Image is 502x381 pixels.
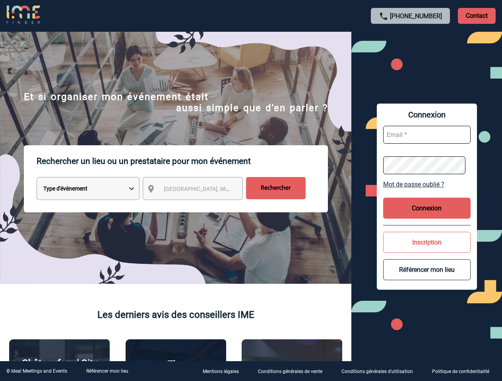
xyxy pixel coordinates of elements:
p: Politique de confidentialité [432,369,489,375]
p: The [GEOGRAPHIC_DATA] [130,359,222,381]
button: Référencer mon lieu [383,259,471,280]
a: [PHONE_NUMBER] [390,12,442,20]
p: Conditions générales de vente [258,369,322,375]
p: Rechercher un lieu ou un prestataire pour mon événement [37,145,328,177]
p: Agence 2ISD [265,360,319,371]
div: © Ideal Meetings and Events [6,368,67,374]
span: Connexion [383,110,471,119]
a: Référencer mon lieu [86,368,128,374]
p: Contact [458,8,496,24]
span: [GEOGRAPHIC_DATA], département, région... [164,186,274,192]
input: Email * [383,126,471,144]
input: Rechercher [246,177,306,199]
button: Connexion [383,198,471,219]
a: Mentions légales [196,368,252,375]
p: Mentions légales [203,369,239,375]
a: Politique de confidentialité [426,368,502,375]
a: Mot de passe oublié ? [383,181,471,188]
p: Conditions générales d'utilisation [341,369,413,375]
button: Inscription [383,232,471,253]
a: Conditions générales d'utilisation [335,368,426,375]
img: call-24-px.png [379,12,388,21]
p: Châteauform' City [GEOGRAPHIC_DATA] [14,358,105,380]
a: Conditions générales de vente [252,368,335,375]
